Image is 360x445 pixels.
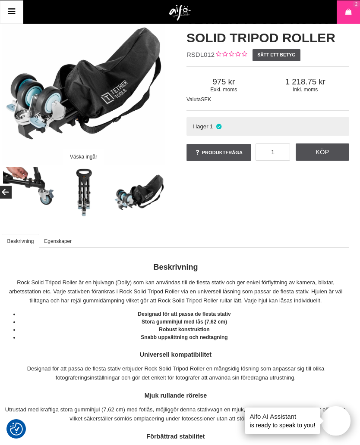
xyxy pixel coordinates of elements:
[3,167,55,218] img: Passar de flesta stativ
[58,167,110,218] img: Mycket kompakt transportstorlek
[337,0,360,24] a: 2
[138,311,231,317] strong: Designad för att passa de flesta stativ
[355,1,358,7] span: 2
[215,123,222,130] i: I lager
[159,327,209,333] strong: Robust konstruktion
[186,96,201,103] span: Valuta
[2,234,39,248] a: Beskrivning
[253,49,300,61] a: Sätt ett betyg
[10,421,23,437] button: Samtyckesinställningar
[245,408,321,434] div: is ready to speak to you!
[2,391,349,400] h4: Mjuk rullande rörelse
[114,167,165,218] img: Väska ingår
[10,423,23,436] img: Revisit consent button
[261,77,349,87] span: 1 218.75
[142,319,227,325] strong: Stora gummihjul med lås (7,62 cm)
[2,364,349,383] p: Designad för att passa de flesta stativ erbjuder Rock Solid Tripod Roller en mångsidig lösning so...
[186,51,215,58] span: RSDL012
[201,96,211,103] span: SEK
[2,432,349,441] h4: Förbättrad stabilitet
[2,405,349,423] p: Utrustad med kraftiga stora gummihjul (7,62 cm) med fotlås, möjliggör denna stativvagn en mjuk, t...
[39,234,77,248] a: Egenskaper
[250,412,316,421] h4: Aifo AI Assistant
[2,278,349,305] p: Rock Solid Tripod Roller är en hjulvagn (Dolly) som kan användas till de flesta stativ och ger en...
[169,5,191,21] img: logo.png
[296,143,350,161] a: Köp
[186,11,349,47] h1: Tether Tools Rock Solid Tripod Roller
[186,77,261,87] span: 975
[215,50,247,59] div: Kundbetyg: 0
[141,334,227,340] strong: Snabb uppsättning och nedtagning
[186,87,261,93] span: Exkl. moms
[193,123,208,130] span: I lager
[2,262,349,273] h2: Beskrivning
[2,350,349,359] h4: Universell kompatibilitet
[210,123,213,130] span: 1
[63,149,104,165] div: Väska ingår
[261,87,349,93] span: Inkl. moms
[186,144,251,161] a: Produktfråga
